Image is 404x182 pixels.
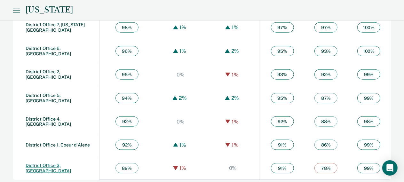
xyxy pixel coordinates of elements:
div: 1% [230,142,240,148]
span: 87 % [314,93,337,103]
span: 97 % [314,22,337,33]
span: 98 % [115,22,139,33]
div: 1% [230,24,240,30]
a: District Office 6, [GEOGRAPHIC_DATA] [26,46,71,56]
span: 91 % [271,163,294,173]
span: 93 % [314,46,337,56]
span: 95 % [271,93,294,103]
span: 91 % [271,140,294,150]
div: 1% [230,119,240,125]
div: 1% [178,142,188,148]
div: 1% [230,72,240,78]
div: 2% [177,95,188,101]
div: 1% [178,165,188,171]
a: District Office 4, [GEOGRAPHIC_DATA] [26,116,71,127]
div: 1% [178,24,188,30]
span: 95 % [115,69,139,80]
div: 1% [178,48,188,54]
span: 98 % [357,116,380,127]
span: 89 % [115,163,139,173]
span: 92 % [115,140,139,150]
span: 93 % [271,69,294,80]
span: 100 % [357,22,380,33]
span: 94 % [115,93,139,103]
a: District Office 1, Coeur d'Alene [26,142,90,147]
span: 96 % [115,46,139,56]
span: 86 % [314,140,337,150]
span: 92 % [314,69,337,80]
div: 0% [175,119,186,125]
span: 99 % [357,93,380,103]
span: 100 % [357,46,380,56]
span: 99 % [357,163,380,173]
a: District Office 2, [GEOGRAPHIC_DATA] [26,69,71,80]
span: 99 % [357,140,380,150]
a: District Office 3, [GEOGRAPHIC_DATA] [26,163,71,173]
div: 2% [230,95,241,101]
div: [US_STATE] [25,5,73,15]
div: Open Intercom Messenger [382,160,398,176]
div: 0% [175,72,186,78]
span: 88 % [314,116,337,127]
span: 78 % [314,163,337,173]
span: 97 % [271,22,294,33]
span: 95 % [271,46,294,56]
div: 0% [227,165,239,171]
a: District Office 5, [GEOGRAPHIC_DATA] [26,93,71,103]
span: 92 % [115,116,139,127]
span: 92 % [271,116,294,127]
div: 2% [230,48,241,54]
a: District Office 7, [US_STATE][GEOGRAPHIC_DATA] [26,22,85,33]
span: 99 % [357,69,380,80]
